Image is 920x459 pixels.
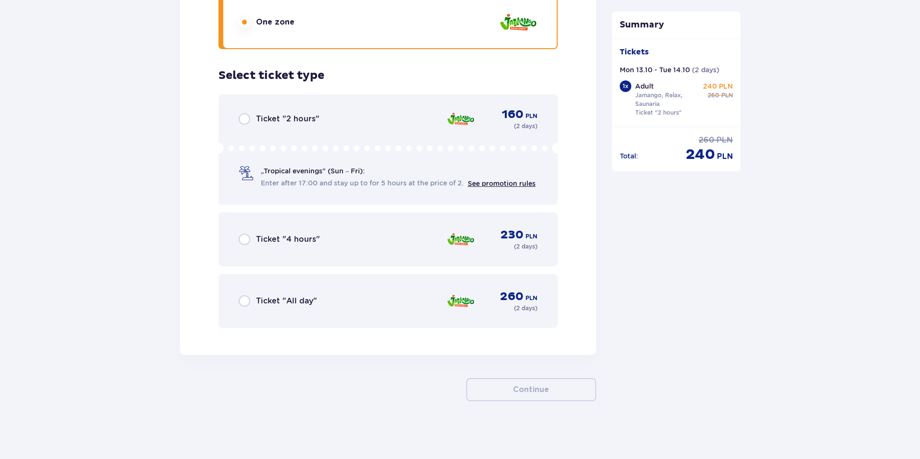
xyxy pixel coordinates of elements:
[447,229,475,249] img: Jamango
[447,109,475,129] img: Jamango
[525,294,537,302] span: PLN
[514,242,537,251] p: ( 2 days )
[692,65,719,75] p: ( 2 days )
[261,166,365,176] span: „Tropical evenings" (Sun – Fri):
[513,384,549,395] p: Continue
[447,291,475,311] img: Jamango
[468,180,536,187] a: See promotion rules
[703,81,733,91] p: 240 PLN
[261,178,464,188] span: Enter after 17:00 and stay up to for 5 hours at the price of 2.
[635,91,702,108] p: Jamango, Relax, Saunaria
[708,91,719,100] span: 260
[256,17,294,27] span: One zone
[218,68,324,83] h3: Select ticket type
[525,232,537,241] span: PLN
[256,296,317,306] span: Ticket "All day"
[620,65,690,75] p: Mon 13.10 - Tue 14.10
[620,80,631,92] div: 1 x
[499,9,537,36] img: Jamango
[502,107,524,122] span: 160
[500,228,524,242] span: 230
[635,81,654,91] p: Adult
[500,289,524,304] span: 260
[635,108,682,117] p: Ticket "2 hours"
[620,47,649,57] p: Tickets
[612,19,741,31] p: Summary
[514,304,537,313] p: ( 2 days )
[256,234,320,245] span: Ticket "4 hours"
[699,135,715,145] span: 260
[620,151,638,161] p: Total :
[686,145,715,164] span: 240
[716,135,733,145] span: PLN
[514,122,537,131] p: ( 2 days )
[466,378,596,401] button: Continue
[256,114,319,124] span: Ticket "2 hours"
[717,151,733,162] span: PLN
[525,112,537,120] span: PLN
[721,91,733,100] span: PLN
